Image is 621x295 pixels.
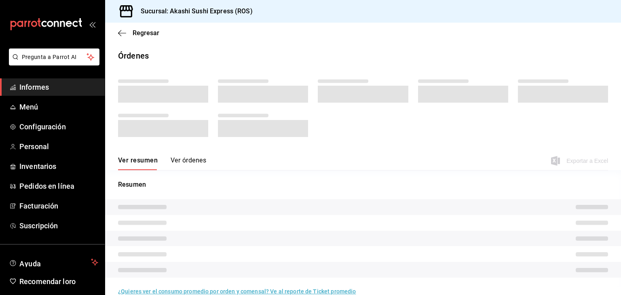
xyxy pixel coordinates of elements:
button: Regresar [118,29,159,37]
font: Personal [19,142,49,151]
font: Menú [19,103,38,111]
h3: Sucursal: Akashi Sushi Express (ROS) [134,6,253,16]
font: Ayuda [19,259,41,268]
font: Pedidos en línea [19,182,74,190]
p: Resumen [118,180,608,190]
font: Configuración [19,122,66,131]
font: Suscripción [19,221,58,230]
button: Ver resumen [118,156,158,170]
font: Recomendar loro [19,277,76,286]
a: Pregunta a Parrot AI [6,59,99,67]
span: Regresar [133,29,159,37]
font: Facturación [19,202,58,210]
a: ¿Quieres ver el consumo promedio por orden y comensal? Ve al reporte de Ticket promedio [118,288,356,295]
div: Órdenes [118,50,149,62]
button: Pregunta a Parrot AI [9,48,99,65]
font: Inventarios [19,162,56,171]
font: Informes [19,83,49,91]
button: abrir_cajón_menú [89,21,95,27]
button: Ver órdenes [171,156,206,170]
font: Pregunta a Parrot AI [22,54,77,60]
div: navigation tabs [118,156,206,170]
